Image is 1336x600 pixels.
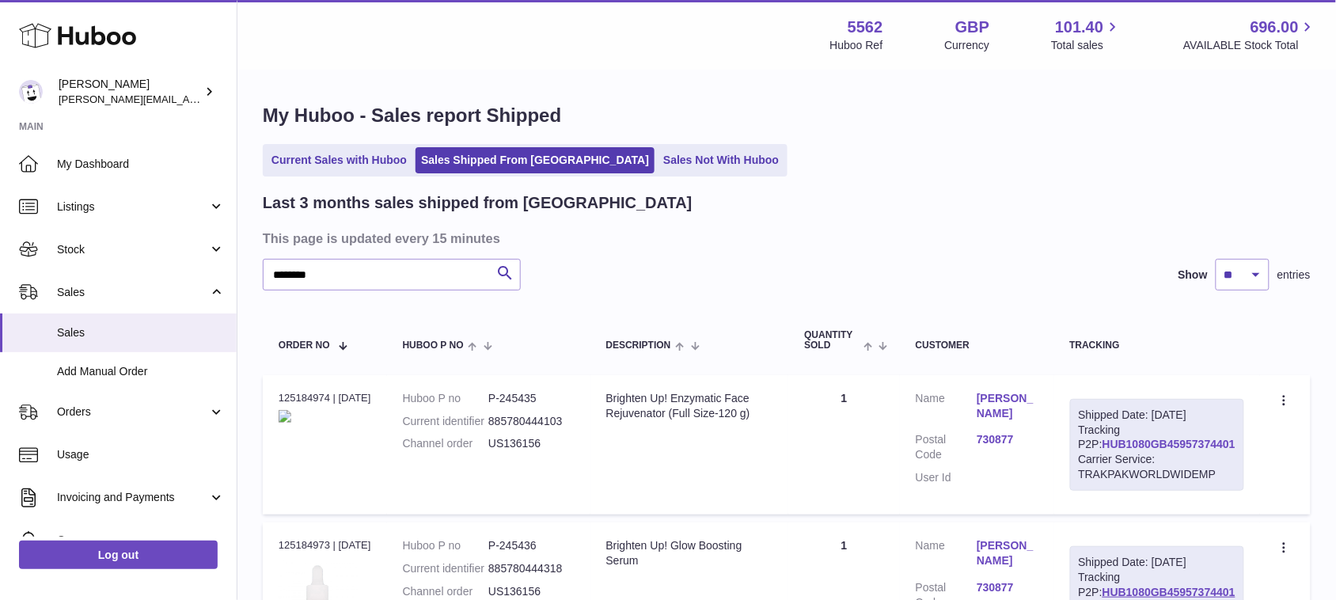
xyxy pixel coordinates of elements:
[488,391,575,406] dd: P-245435
[57,157,225,172] span: My Dashboard
[19,541,218,569] a: Log out
[403,414,489,429] dt: Current identifier
[1178,268,1208,283] label: Show
[263,103,1311,128] h1: My Huboo - Sales report Shipped
[1051,38,1122,53] span: Total sales
[977,538,1038,568] a: [PERSON_NAME]
[1079,408,1235,423] div: Shipped Date: [DATE]
[57,533,225,548] span: Cases
[1183,38,1317,53] span: AVAILABLE Stock Total
[658,147,784,173] a: Sales Not With Huboo
[916,432,977,462] dt: Postal Code
[606,340,671,351] span: Description
[916,340,1038,351] div: Customer
[1079,555,1235,570] div: Shipped Date: [DATE]
[279,538,371,553] div: 125184973 | [DATE]
[59,77,201,107] div: [PERSON_NAME]
[945,38,990,53] div: Currency
[403,584,489,599] dt: Channel order
[488,436,575,451] dd: US136156
[59,93,317,105] span: [PERSON_NAME][EMAIL_ADDRESS][DOMAIN_NAME]
[57,447,225,462] span: Usage
[403,538,489,553] dt: Huboo P no
[788,375,899,515] td: 1
[606,391,773,421] div: Brighten Up! Enzymatic Face Rejuvenator (Full Size-120 g)
[19,80,43,104] img: ketan@vasanticosmetics.com
[57,325,225,340] span: Sales
[403,436,489,451] dt: Channel order
[279,410,291,423] img: Exfoliatoronwhitebestseller.png
[1277,268,1311,283] span: entries
[1251,17,1299,38] span: 696.00
[916,538,977,572] dt: Name
[916,391,977,425] dt: Name
[488,584,575,599] dd: US136156
[1051,17,1122,53] a: 101.40 Total sales
[916,470,977,485] dt: User Id
[57,490,208,505] span: Invoicing and Payments
[955,17,989,38] strong: GBP
[266,147,412,173] a: Current Sales with Huboo
[488,414,575,429] dd: 885780444103
[263,192,693,214] h2: Last 3 months sales shipped from [GEOGRAPHIC_DATA]
[57,364,225,379] span: Add Manual Order
[1055,17,1103,38] span: 101.40
[403,340,464,351] span: Huboo P no
[57,404,208,420] span: Orders
[279,340,330,351] span: Order No
[1103,438,1235,450] a: HUB1080GB45957374401
[804,330,859,351] span: Quantity Sold
[263,230,1307,247] h3: This page is updated every 15 minutes
[57,242,208,257] span: Stock
[488,561,575,576] dd: 885780444318
[977,580,1038,595] a: 730877
[1103,586,1235,598] a: HUB1080GB45957374401
[848,17,883,38] strong: 5562
[977,391,1038,421] a: [PERSON_NAME]
[606,538,773,568] div: Brighten Up! Glow Boosting Serum
[416,147,655,173] a: Sales Shipped From [GEOGRAPHIC_DATA]
[403,391,489,406] dt: Huboo P no
[1070,340,1244,351] div: Tracking
[1183,17,1317,53] a: 696.00 AVAILABLE Stock Total
[279,391,371,405] div: 125184974 | [DATE]
[488,538,575,553] dd: P-245436
[403,561,489,576] dt: Current identifier
[1079,452,1235,482] div: Carrier Service: TRAKPAKWORLDWIDEMP
[57,199,208,215] span: Listings
[57,285,208,300] span: Sales
[977,432,1038,447] a: 730877
[830,38,883,53] div: Huboo Ref
[1070,399,1244,491] div: Tracking P2P:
